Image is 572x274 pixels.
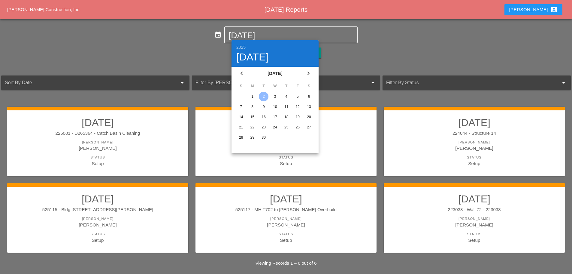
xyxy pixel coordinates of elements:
[270,92,280,101] button: 3
[390,206,559,213] div: 223033 - Wall 72 - 223033
[236,45,314,49] div: 2025
[248,92,257,101] button: 1
[248,112,257,122] button: 15
[201,130,371,137] div: 224044 - Structure 7
[248,133,257,142] div: 29
[282,92,291,101] button: 4
[390,221,559,228] div: [PERSON_NAME]
[236,102,246,112] button: 7
[390,145,559,152] div: [PERSON_NAME]
[304,102,314,112] div: 13
[390,237,559,244] div: Setup
[390,193,559,243] a: [DATE]223033 - Wall 72 - 223033[PERSON_NAME][PERSON_NAME]StatusSetup
[270,81,280,91] th: W
[201,116,371,128] h2: [DATE]
[282,112,291,122] button: 18
[13,130,182,137] div: 225001 - D265364 - Catch Basin Cleaning
[13,140,182,145] div: [PERSON_NAME]
[201,232,371,237] div: Status
[304,81,314,91] th: S
[293,122,302,132] button: 26
[248,122,257,132] button: 22
[13,193,182,243] a: [DATE]525115 - Bldg.[STREET_ADDRESS][PERSON_NAME][PERSON_NAME][PERSON_NAME]StatusSetup
[304,112,314,122] button: 20
[259,92,268,101] button: 2
[13,193,182,205] h2: [DATE]
[238,70,245,77] i: chevron_left
[304,122,314,132] button: 27
[13,221,182,228] div: [PERSON_NAME]
[305,70,312,77] i: chevron_right
[369,79,377,86] i: arrow_drop_down
[292,81,303,91] th: F
[390,140,559,145] div: [PERSON_NAME]
[282,102,291,112] button: 11
[201,193,371,205] h2: [DATE]
[201,237,371,244] div: Setup
[282,122,291,132] button: 25
[201,145,371,152] div: [PERSON_NAME]
[179,79,186,86] i: arrow_drop_down
[236,122,246,132] div: 21
[390,116,559,128] h2: [DATE]
[201,206,371,213] div: 525117 - MH T702 to [PERSON_NAME] Overbuild
[201,221,371,228] div: [PERSON_NAME]
[236,133,246,142] div: 28
[13,206,182,213] div: 525115 - Bldg.[STREET_ADDRESS][PERSON_NAME]
[259,133,268,142] button: 30
[509,6,558,13] div: [PERSON_NAME]
[214,31,222,38] i: event
[13,145,182,152] div: [PERSON_NAME]
[293,92,302,101] button: 5
[236,112,246,122] button: 14
[390,160,559,167] div: Setup
[247,81,258,91] th: M
[201,160,371,167] div: Setup
[270,122,280,132] button: 24
[560,79,567,86] i: arrow_drop_down
[259,122,268,132] button: 23
[264,6,307,13] span: [DATE] Reports
[13,216,182,221] div: [PERSON_NAME]
[390,155,559,160] div: Status
[236,81,247,91] th: S
[550,6,558,13] i: account_box
[390,193,559,205] h2: [DATE]
[201,193,371,243] a: [DATE]525117 - MH T702 to [PERSON_NAME] Overbuild[PERSON_NAME][PERSON_NAME]StatusSetup
[7,7,80,12] a: [PERSON_NAME] Construction, Inc.
[201,116,371,167] a: [DATE]224044 - Structure 7[PERSON_NAME][PERSON_NAME]StatusSetup
[281,81,292,91] th: T
[201,216,371,221] div: [PERSON_NAME]
[13,155,182,160] div: Status
[304,92,314,101] div: 6
[390,130,559,137] div: 224044 - Structure 14
[259,112,268,122] button: 16
[504,4,562,15] button: [PERSON_NAME]
[390,116,559,167] a: [DATE]224044 - Structure 14[PERSON_NAME][PERSON_NAME]StatusSetup
[293,112,302,122] button: 19
[13,160,182,167] div: Setup
[293,102,302,112] button: 12
[259,102,268,112] div: 9
[236,52,314,62] div: [DATE]
[13,116,182,167] a: [DATE]225001 - D265364 - Catch Basin Cleaning[PERSON_NAME][PERSON_NAME]StatusSetup
[270,102,280,112] button: 10
[270,112,280,122] div: 17
[248,102,257,112] button: 8
[201,140,371,145] div: [PERSON_NAME]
